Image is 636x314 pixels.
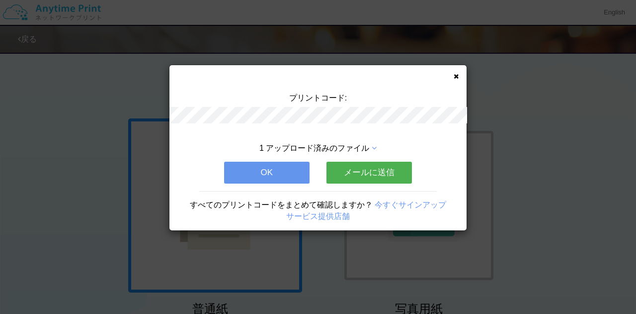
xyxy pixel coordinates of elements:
[375,201,446,209] a: 今すぐサインアップ
[326,162,412,184] button: メールに送信
[224,162,310,184] button: OK
[289,94,347,102] span: プリントコード:
[286,212,350,220] a: サービス提供店舗
[190,201,373,209] span: すべてのプリントコードをまとめて確認しますか？
[259,144,369,152] span: 1 アップロード済みのファイル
